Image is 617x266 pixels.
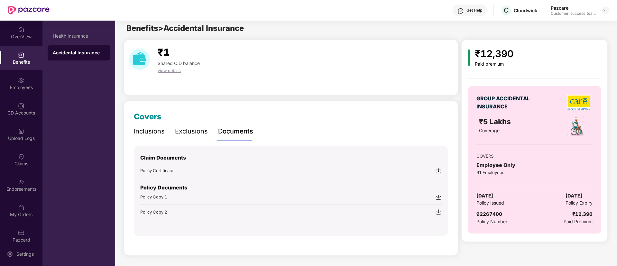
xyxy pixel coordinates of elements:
div: Get Help [466,8,482,13]
div: 91 Employees [476,169,592,176]
img: svg+xml;base64,PHN2ZyBpZD0iRG93bmxvYWQtMjR4MjQiIHhtbG5zPSJodHRwOi8vd3d3LnczLm9yZy8yMDAwL3N2ZyIgd2... [435,194,442,200]
img: svg+xml;base64,PHN2ZyBpZD0iUGF6Y2FyZCIgeG1sbnM9Imh0dHA6Ly93d3cudzMub3JnLzIwMDAvc3ZnIiB3aWR0aD0iMj... [18,230,24,236]
img: svg+xml;base64,PHN2ZyBpZD0iRW1wbG95ZWVzIiB4bWxucz0iaHR0cDovL3d3dy53My5vcmcvMjAwMC9zdmciIHdpZHRoPS... [18,77,24,84]
div: Accidental Insurance [53,50,105,56]
div: COVERS [476,153,592,159]
div: ₹12,390 [475,46,513,61]
span: view details [158,68,181,73]
p: Claim Documents [140,154,442,162]
span: [DATE] [566,192,582,200]
img: svg+xml;base64,PHN2ZyBpZD0iQmVuZWZpdHMiIHhtbG5zPSJodHRwOi8vd3d3LnczLm9yZy8yMDAwL3N2ZyIgd2lkdGg9Ij... [18,52,24,58]
span: ₹1 [158,46,170,58]
div: Inclusions [134,126,165,136]
img: svg+xml;base64,PHN2ZyBpZD0iSGVscC0zMngzMiIgeG1sbnM9Imh0dHA6Ly93d3cudzMub3JnLzIwMDAvc3ZnIiB3aWR0aD... [457,8,464,14]
div: Employee Only [476,161,592,169]
img: svg+xml;base64,PHN2ZyBpZD0iU2V0dGluZy0yMHgyMCIgeG1sbnM9Imh0dHA6Ly93d3cudzMub3JnLzIwMDAvc3ZnIiB3aW... [7,251,13,257]
span: Benefits > Accidental Insurance [126,23,244,33]
p: Policy Documents [140,184,442,192]
div: Covers [134,111,161,123]
div: Exclusions [175,126,208,136]
span: Policy Copy 1 [140,194,167,199]
span: Policy Number [476,219,507,224]
img: svg+xml;base64,PHN2ZyBpZD0iQ2xhaW0iIHhtbG5zPSJodHRwOi8vd3d3LnczLm9yZy8yMDAwL3N2ZyIgd2lkdGg9IjIwIi... [18,153,24,160]
span: Paid Premium [564,218,593,225]
img: svg+xml;base64,PHN2ZyBpZD0iRHJvcGRvd24tMzJ4MzIiIHhtbG5zPSJodHRwOi8vd3d3LnczLm9yZy8yMDAwL3N2ZyIgd2... [603,8,608,13]
span: Coverage [479,128,500,133]
span: C [504,6,509,14]
img: svg+xml;base64,PHN2ZyBpZD0iVXBsb2FkX0xvZ3MiIGRhdGEtbmFtZT0iVXBsb2FkIExvZ3MiIHhtbG5zPSJodHRwOi8vd3... [18,128,24,134]
span: Shared C.D balance [158,60,200,66]
span: 92267400 [476,211,502,217]
div: Documents [218,126,253,136]
div: Settings [14,251,36,257]
div: Pazcare [551,5,596,11]
span: Policy Issued [476,199,504,206]
img: svg+xml;base64,PHN2ZyBpZD0iTXlfT3JkZXJzIiBkYXRhLW5hbWU9Ik15IE9yZGVycyIgeG1sbnM9Imh0dHA6Ly93d3cudz... [18,204,24,211]
img: icon [468,50,470,66]
img: New Pazcare Logo [8,6,50,14]
span: Policy Expiry [566,199,593,206]
div: ₹12,390 [572,210,593,218]
span: ₹5 Lakhs [479,117,513,126]
img: svg+xml;base64,PHN2ZyBpZD0iSG9tZSIgeG1sbnM9Imh0dHA6Ly93d3cudzMub3JnLzIwMDAvc3ZnIiB3aWR0aD0iMjAiIG... [18,26,24,33]
img: insurerLogo [567,95,590,110]
div: Cloudwick [514,7,537,14]
img: svg+xml;base64,PHN2ZyBpZD0iRG93bmxvYWQtMjR4MjQiIHhtbG5zPSJodHRwOi8vd3d3LnczLm9yZy8yMDAwL3N2ZyIgd2... [435,168,442,174]
img: download [129,49,150,70]
div: Customer_success_team_lead [551,11,596,16]
div: GROUP ACCIDENTAL INSURANCE [476,95,533,111]
img: policyIcon [566,116,587,137]
span: Policy Certificate [140,168,173,173]
img: svg+xml;base64,PHN2ZyBpZD0iQ0RfQWNjb3VudHMiIGRhdGEtbmFtZT0iQ0QgQWNjb3VudHMiIHhtbG5zPSJodHRwOi8vd3... [18,103,24,109]
span: [DATE] [476,192,493,200]
div: Paid premium [475,61,513,67]
img: svg+xml;base64,PHN2ZyBpZD0iRG93bmxvYWQtMjR4MjQiIHhtbG5zPSJodHRwOi8vd3d3LnczLm9yZy8yMDAwL3N2ZyIgd2... [435,209,442,215]
span: Policy Copy 2 [140,209,167,215]
img: svg+xml;base64,PHN2ZyBpZD0iRW5kb3JzZW1lbnRzIiB4bWxucz0iaHR0cDovL3d3dy53My5vcmcvMjAwMC9zdmciIHdpZH... [18,179,24,185]
div: Health Insurance [53,33,105,39]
